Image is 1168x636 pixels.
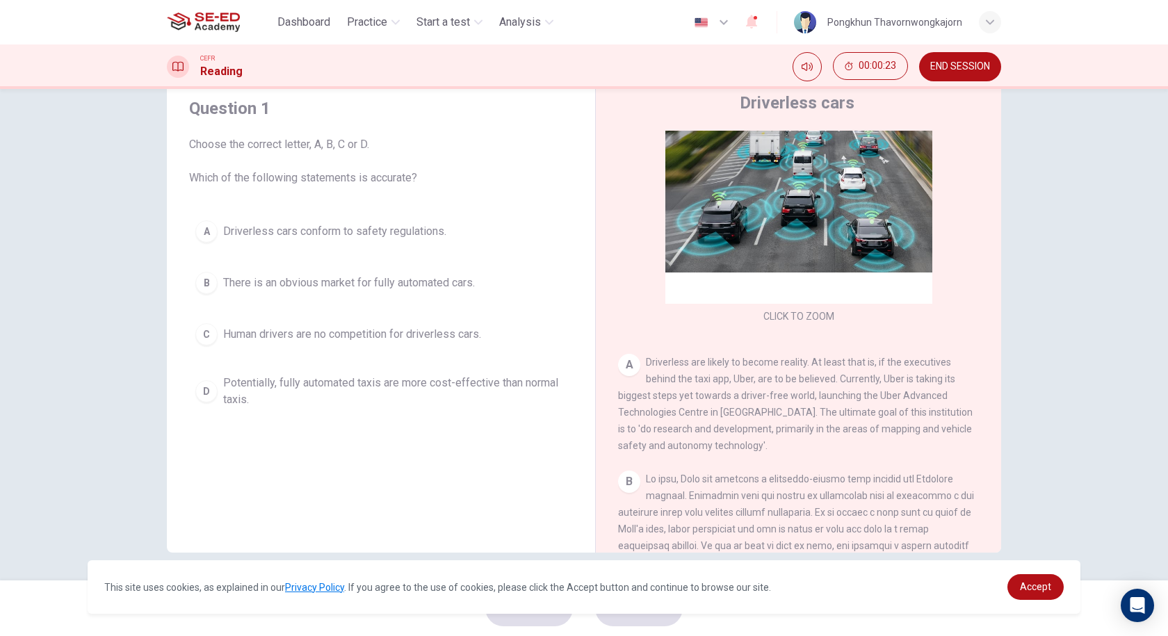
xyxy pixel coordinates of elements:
img: Profile picture [794,11,816,33]
img: SE-ED Academy logo [167,8,240,36]
div: B [618,471,640,493]
a: Privacy Policy [285,582,344,593]
button: DPotentially, fully automated taxis are more cost-effective than normal taxis. [189,368,573,414]
div: Mute [793,52,822,81]
span: There is an obvious market for fully automated cars. [223,275,475,291]
a: SE-ED Academy logo [167,8,272,36]
span: END SESSION [930,61,990,72]
span: Accept [1020,581,1051,592]
span: Choose the correct letter, A, B, C or D. Which of the following statements is accurate? [189,136,573,186]
div: Pongkhun Thavornwongkajorn [827,14,962,31]
span: 00:00:23 [859,60,896,72]
h4: Driverless cars [740,92,854,114]
span: Start a test [416,14,470,31]
button: Analysis [494,10,559,35]
div: A [195,220,218,243]
a: dismiss cookie message [1007,574,1064,600]
span: This site uses cookies, as explained in our . If you agree to the use of cookies, please click th... [104,582,771,593]
button: END SESSION [919,52,1001,81]
h4: Question 1 [189,97,573,120]
button: 00:00:23 [833,52,908,80]
span: Analysis [499,14,541,31]
span: Human drivers are no competition for driverless cars. [223,326,481,343]
button: CHuman drivers are no competition for driverless cars. [189,317,573,352]
h1: Reading [200,63,243,80]
span: Potentially, fully automated taxis are more cost-effective than normal taxis. [223,375,567,408]
span: Dashboard [277,14,330,31]
span: Driverless are likely to become reality. At least that is, if the executives behind the taxi app,... [618,357,973,451]
div: cookieconsent [88,560,1080,614]
div: C [195,323,218,345]
button: Dashboard [272,10,336,35]
img: en [692,17,710,28]
button: ADriverless cars conform to safety regulations. [189,214,573,249]
div: A [618,354,640,376]
button: Practice [341,10,405,35]
span: Practice [347,14,387,31]
button: BThere is an obvious market for fully automated cars. [189,266,573,300]
span: CEFR [200,54,215,63]
button: Start a test [411,10,488,35]
div: D [195,380,218,402]
div: B [195,272,218,294]
span: Driverless cars conform to safety regulations. [223,223,446,240]
div: Open Intercom Messenger [1121,589,1154,622]
div: Hide [833,52,908,81]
